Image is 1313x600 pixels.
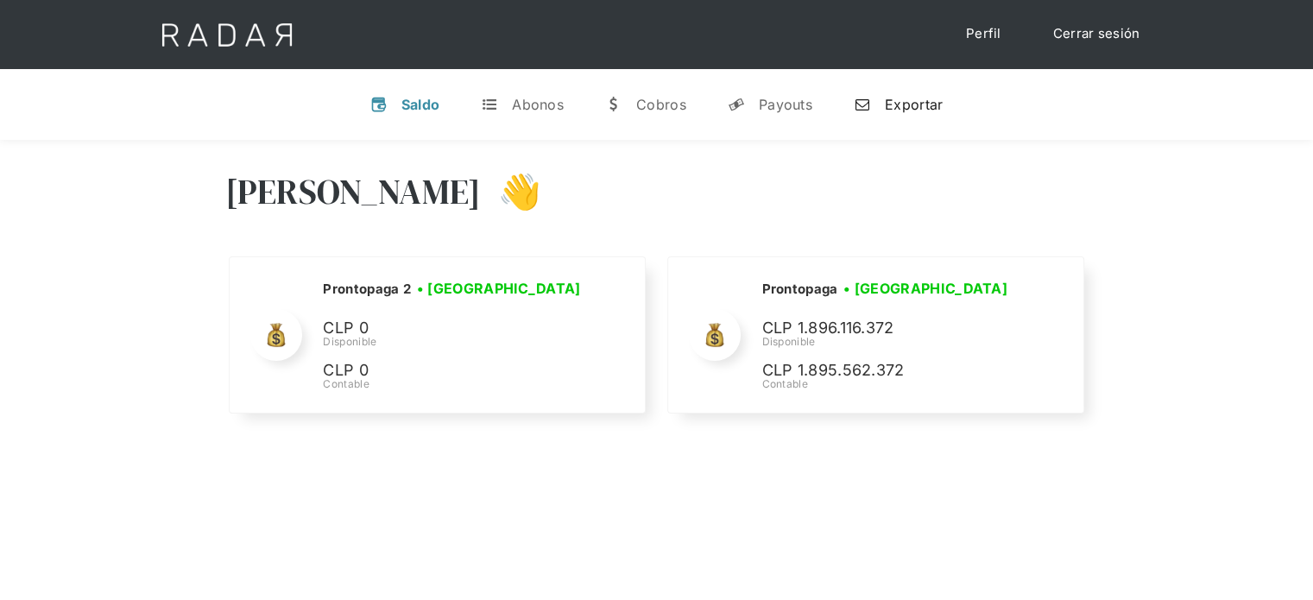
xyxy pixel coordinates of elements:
[728,96,745,113] div: y
[761,281,837,298] h2: Prontopaga
[949,17,1019,51] a: Perfil
[323,358,582,383] p: CLP 0
[401,96,440,113] div: Saldo
[225,170,482,213] h3: [PERSON_NAME]
[761,358,1020,383] p: CLP 1.895.562.372
[370,96,388,113] div: v
[1036,17,1158,51] a: Cerrar sesión
[761,316,1020,341] p: CLP 1.896.116.372
[481,96,498,113] div: t
[759,96,812,113] div: Payouts
[512,96,564,113] div: Abonos
[761,376,1020,392] div: Contable
[636,96,686,113] div: Cobros
[323,334,586,350] div: Disponible
[481,170,541,213] h3: 👋
[417,278,581,299] h3: • [GEOGRAPHIC_DATA]
[885,96,943,113] div: Exportar
[843,278,1007,299] h3: • [GEOGRAPHIC_DATA]
[323,376,586,392] div: Contable
[854,96,871,113] div: n
[323,316,582,341] p: CLP 0
[605,96,622,113] div: w
[761,334,1020,350] div: Disponible
[323,281,411,298] h2: Prontopaga 2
